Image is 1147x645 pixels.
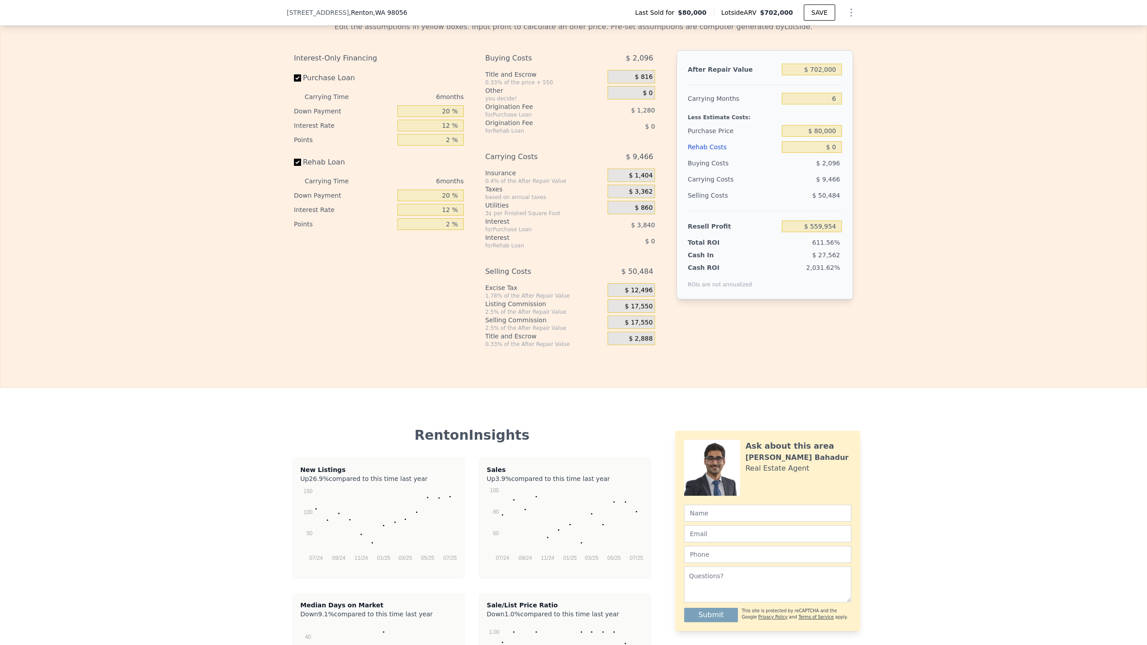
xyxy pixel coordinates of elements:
[318,610,334,618] span: 9.1%
[485,127,585,134] div: for Rehab Loan
[635,8,678,17] span: Last Sold for
[485,185,604,194] div: Taxes
[485,95,604,102] div: you decide!
[485,332,604,341] div: Title and Escrow
[487,610,643,615] div: Down compared to this time last year
[688,263,752,272] div: Cash ROI
[487,601,643,610] div: Sale/List Price Ratio
[485,111,585,118] div: for Purchase Loan
[305,90,363,104] div: Carrying Time
[816,160,840,167] span: $ 2,096
[300,465,457,474] div: New Listings
[746,440,834,452] div: Ask about this area
[645,238,655,245] span: $ 0
[806,264,840,271] span: 2,031.62%
[629,335,652,343] span: $ 2,888
[564,555,577,561] text: 01/25
[629,172,652,180] span: $ 1,404
[684,525,851,542] input: Email
[621,264,653,280] span: $ 50,484
[294,427,650,443] div: Renton Insights
[300,601,457,610] div: Median Days on Market
[485,177,604,185] div: 0.4% of the After Repair Value
[367,90,464,104] div: 6 months
[485,210,604,217] div: 3¢ per Finished Square Foot
[300,485,457,575] div: A chart.
[688,171,744,187] div: Carrying Costs
[294,217,394,231] div: Points
[688,251,744,260] div: Cash In
[300,474,457,480] div: Up compared to this time last year
[519,555,532,561] text: 09/24
[485,308,604,316] div: 2.5% of the After Repair Value
[812,192,840,199] span: $ 50,484
[688,107,842,123] div: Less Estimate Costs:
[635,73,653,81] span: $ 816
[373,9,407,16] span: , WA 98056
[760,9,793,16] span: $702,000
[487,465,643,474] div: Sales
[585,555,599,561] text: 03/25
[688,155,778,171] div: Buying Costs
[485,283,604,292] div: Excise Tax
[485,264,585,280] div: Selling Costs
[377,555,391,561] text: 01/25
[505,610,521,618] span: 1.0%
[309,475,328,482] span: 26.9%
[485,169,604,177] div: Insurance
[444,555,457,561] text: 07/25
[678,8,707,17] span: $80,000
[721,8,760,17] span: Lotside ARV
[485,299,604,308] div: Listing Commission
[399,555,412,561] text: 03/25
[746,463,810,474] div: Real Estate Agent
[630,555,643,561] text: 07/25
[294,70,394,86] label: Purchase Loan
[629,188,652,196] span: $ 3,362
[608,555,621,561] text: 05/25
[489,629,500,635] text: 1.00
[294,203,394,217] div: Interest Rate
[304,509,313,515] text: 100
[688,238,744,247] div: Total ROI
[485,149,585,165] div: Carrying Costs
[631,221,655,229] span: $ 3,840
[688,123,778,139] div: Purchase Price
[300,610,457,615] div: Down compared to this time last year
[816,176,840,183] span: $ 9,466
[367,174,464,188] div: 6 months
[485,226,585,233] div: for Purchase Loan
[812,239,840,246] span: 611.56%
[798,615,834,619] a: Terms of Service
[294,188,394,203] div: Down Payment
[742,608,851,621] div: This site is protected by reCAPTCHA and the Google and apply.
[758,615,787,619] a: Privacy Policy
[485,325,604,332] div: 2.5% of the After Repair Value
[305,174,363,188] div: Carrying Time
[485,70,604,79] div: Title and Escrow
[485,86,604,95] div: Other
[490,487,499,493] text: 100
[684,505,851,522] input: Name
[625,303,653,311] span: $ 17,550
[684,608,738,622] button: Submit
[305,634,311,640] text: 40
[631,107,655,114] span: $ 1,280
[495,475,511,482] span: 3.9%
[496,555,509,561] text: 07/24
[485,341,604,348] div: 0.33% of the After Repair Value
[294,159,301,166] input: Rehab Loan
[487,485,643,575] svg: A chart.
[684,546,851,563] input: Phone
[294,118,394,133] div: Interest Rate
[688,272,752,288] div: ROIs are not annualized
[493,530,499,537] text: 60
[485,292,604,299] div: 1.78% of the After Repair Value
[485,79,604,86] div: 0.33% of the price + 550
[304,488,313,494] text: 150
[294,133,394,147] div: Points
[485,316,604,325] div: Selling Commission
[294,154,394,170] label: Rehab Loan
[643,89,653,97] span: $ 0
